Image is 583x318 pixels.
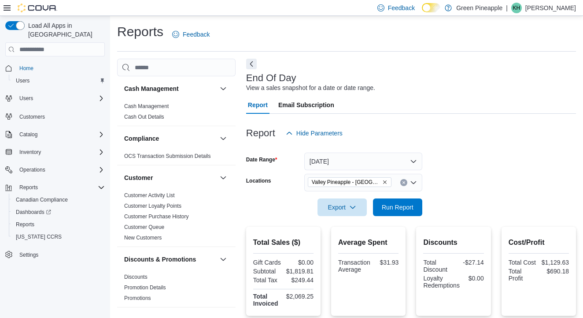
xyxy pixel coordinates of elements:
[124,213,189,220] a: Customer Purchase History
[124,224,164,230] a: Customer Queue
[2,146,108,158] button: Inventory
[124,295,151,301] a: Promotions
[19,113,45,120] span: Customers
[9,194,108,206] button: Canadian Compliance
[246,59,257,69] button: Next
[9,206,108,218] a: Dashboards
[456,3,502,13] p: Green Pineapple
[16,196,68,203] span: Canadian Compliance
[16,77,30,84] span: Users
[25,21,105,39] span: Load All Apps in [GEOGRAPHIC_DATA]
[124,153,211,159] a: OCS Transaction Submission Details
[124,173,153,182] h3: Customer
[124,103,169,109] a: Cash Management
[19,65,33,72] span: Home
[2,110,108,123] button: Customers
[18,4,57,12] img: Cova
[423,237,483,248] h2: Discounts
[509,259,537,266] div: Total Cost
[282,124,346,142] button: Hide Parameters
[338,237,399,248] h2: Average Spent
[16,250,42,260] a: Settings
[124,134,216,143] button: Compliance
[253,268,282,275] div: Subtotal
[248,96,268,114] span: Report
[246,156,277,163] label: Date Range
[12,195,71,205] a: Canadian Compliance
[124,203,181,209] a: Customer Loyalty Points
[9,218,108,231] button: Reports
[16,221,34,228] span: Reports
[246,83,375,93] div: View a sales snapshot for a date or date range.
[124,114,164,120] a: Cash Out Details
[9,75,108,87] button: Users
[12,75,33,86] a: Users
[317,198,367,216] button: Export
[124,255,216,264] button: Discounts & Promotions
[218,254,229,265] button: Discounts & Promotions
[16,182,105,193] span: Reports
[253,237,314,248] h2: Total Sales ($)
[12,219,105,230] span: Reports
[509,237,569,248] h2: Cost/Profit
[16,165,49,175] button: Operations
[253,259,282,266] div: Gift Cards
[2,62,108,75] button: Home
[422,3,440,12] input: Dark Mode
[19,95,33,102] span: Users
[16,93,105,104] span: Users
[16,129,41,140] button: Catalog
[117,190,236,247] div: Customer
[2,248,108,261] button: Settings
[16,182,41,193] button: Reports
[422,12,422,13] span: Dark Mode
[16,129,105,140] span: Catalog
[124,235,162,241] a: New Customers
[506,3,508,13] p: |
[12,232,105,242] span: Washington CCRS
[423,259,452,273] div: Total Discount
[16,63,37,74] a: Home
[218,172,229,183] button: Customer
[323,198,362,216] span: Export
[124,84,216,93] button: Cash Management
[400,179,407,186] button: Clear input
[423,275,460,289] div: Loyalty Redemptions
[19,149,41,156] span: Inventory
[12,207,105,217] span: Dashboards
[308,177,391,187] span: Valley Pineapple - Fruitvale
[19,131,37,138] span: Catalog
[513,3,520,13] span: KH
[285,259,314,266] div: $0.00
[374,259,399,266] div: $31.93
[312,178,380,187] span: Valley Pineapple - [GEOGRAPHIC_DATA]
[253,293,278,307] strong: Total Invoiced
[16,147,44,157] button: Inventory
[16,165,105,175] span: Operations
[124,284,166,291] a: Promotion Details
[511,3,522,13] div: Karin Hamm
[183,30,210,39] span: Feedback
[338,259,370,273] div: Transaction Average
[16,111,105,122] span: Customers
[388,4,415,12] span: Feedback
[278,96,334,114] span: Email Subscription
[540,259,569,266] div: $1,129.63
[124,192,175,198] a: Customer Activity List
[2,92,108,105] button: Users
[124,84,179,93] h3: Cash Management
[117,151,236,165] div: Compliance
[463,275,484,282] div: $0.00
[218,133,229,144] button: Compliance
[285,277,314,284] div: $249.44
[382,203,413,212] span: Run Report
[12,195,105,205] span: Canadian Compliance
[124,173,216,182] button: Customer
[285,293,314,300] div: $2,069.25
[285,268,314,275] div: $1,819.81
[117,272,236,307] div: Discounts & Promotions
[19,166,45,173] span: Operations
[373,198,422,216] button: Run Report
[455,259,484,266] div: -$27.14
[117,101,236,126] div: Cash Management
